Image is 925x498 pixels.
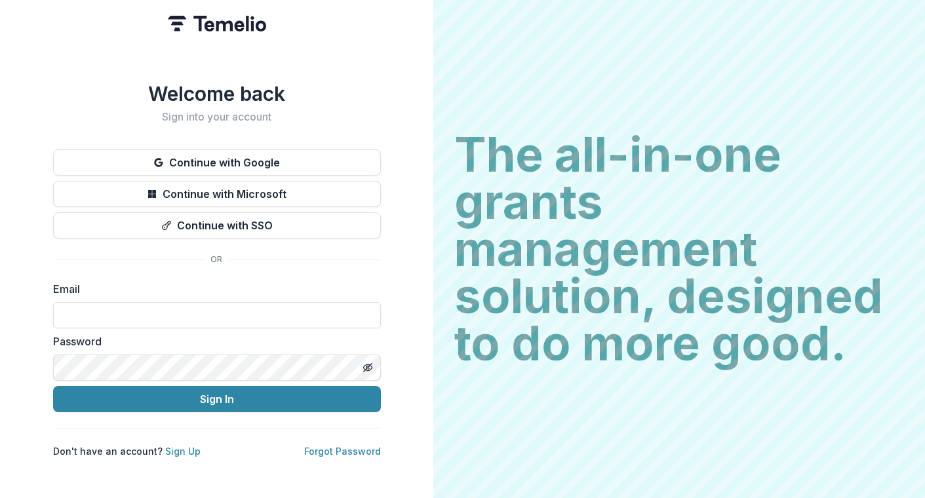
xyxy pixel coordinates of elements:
label: Email [53,281,373,297]
label: Password [53,334,373,349]
button: Continue with SSO [53,212,381,239]
a: Sign Up [165,446,201,457]
p: Don't have an account? [53,444,201,458]
button: Sign In [53,386,381,412]
img: Temelio [168,16,266,31]
a: Forgot Password [304,446,381,457]
button: Continue with Google [53,149,381,176]
h1: Welcome back [53,82,381,105]
button: Toggle password visibility [357,357,378,378]
h2: Sign into your account [53,111,381,123]
button: Continue with Microsoft [53,181,381,207]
